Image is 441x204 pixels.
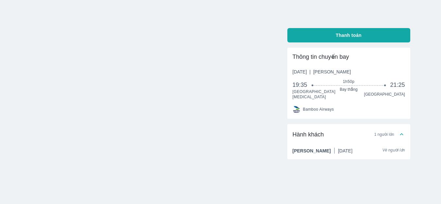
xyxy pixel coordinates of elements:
span: [DATE] [338,148,352,153]
span: 19:35 [293,81,313,89]
span: [PERSON_NAME] [313,69,351,74]
span: | [310,69,311,74]
div: Thông tin chuyến bay [293,53,405,61]
button: Thanh toán [287,28,410,42]
span: 21:25 [390,81,405,89]
span: [DATE] [293,69,351,75]
span: Bay thẳng [313,87,385,92]
span: 1 người lớn [374,132,394,137]
div: Hành khách1 người lớn [287,145,410,159]
span: 1h50p [313,79,385,84]
span: [PERSON_NAME] [293,148,331,154]
span: Bamboo Airways [303,107,334,112]
div: Hành khách1 người lớn [287,124,410,145]
span: Hành khách [293,131,324,138]
span: Vé người lớn [382,148,405,154]
span: Thanh toán [336,32,362,39]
